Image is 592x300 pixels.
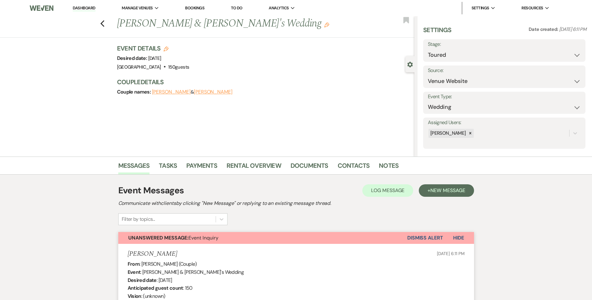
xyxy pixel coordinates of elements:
[117,64,161,70] span: [GEOGRAPHIC_DATA]
[472,5,489,11] span: Settings
[148,55,161,61] span: [DATE]
[428,129,467,138] div: [PERSON_NAME]
[152,90,191,94] button: [PERSON_NAME]
[186,161,217,174] a: Payments
[128,269,141,275] b: Event
[118,184,184,197] h1: Event Messages
[559,26,586,32] span: [DATE] 6:11 PM
[73,5,95,11] a: Dashboard
[443,232,474,244] button: Hide
[324,22,329,27] button: Edit
[428,92,581,101] label: Event Type:
[30,2,53,15] img: Weven Logo
[117,78,408,86] h3: Couple Details
[128,293,141,299] b: Vision
[407,232,443,244] button: Dismiss Alert
[128,261,139,267] b: From
[122,215,155,223] div: Filter by topics...
[407,61,413,67] button: Close lead details
[227,161,281,174] a: Rental Overview
[291,161,328,174] a: Documents
[118,200,474,207] h2: Communicate with clients by clicking "New Message" or replying to an existing message thread.
[338,161,370,174] a: Contacts
[428,40,581,49] label: Stage:
[428,118,581,127] label: Assigned Users:
[128,285,183,291] b: Anticipated guest count
[117,89,152,95] span: Couple names:
[423,26,452,39] h3: Settings
[428,66,581,75] label: Source:
[453,235,464,241] span: Hide
[128,250,177,258] h5: [PERSON_NAME]
[371,187,404,194] span: Log Message
[117,16,353,31] h1: [PERSON_NAME] & [PERSON_NAME]'s Wedding
[159,161,177,174] a: Tasks
[231,5,242,11] a: To Do
[185,5,204,11] a: Bookings
[117,55,148,61] span: Desired date:
[117,44,189,53] h3: Event Details
[118,161,150,174] a: Messages
[379,161,399,174] a: Notes
[118,232,407,244] button: Unanswered Message:Event Inquiry
[529,26,559,32] span: Date created:
[419,184,474,197] button: +New Message
[521,5,543,11] span: Resources
[152,89,232,95] span: &
[122,5,153,11] span: Manage Venues
[269,5,289,11] span: Analytics
[362,184,413,197] button: Log Message
[437,251,464,256] span: [DATE] 6:11 PM
[128,235,218,241] span: Event Inquiry
[194,90,232,94] button: [PERSON_NAME]
[430,187,465,194] span: New Message
[168,64,189,70] span: 150 guests
[128,235,188,241] strong: Unanswered Message:
[128,277,157,283] b: Desired date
